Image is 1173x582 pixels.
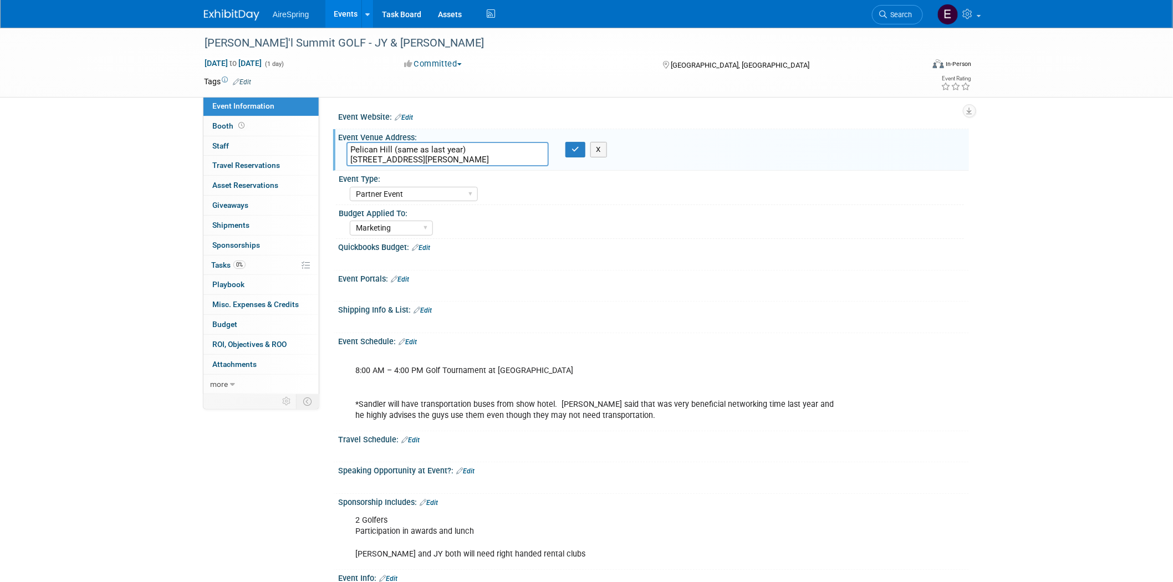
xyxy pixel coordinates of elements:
a: Edit [401,436,420,444]
span: Event Information [212,101,274,110]
a: Booth [203,116,319,136]
div: Event Format [858,58,972,74]
a: Staff [203,136,319,156]
div: Speaking Opportunity at Event?: [338,462,969,477]
td: Personalize Event Tab Strip [277,394,297,409]
img: ExhibitDay [204,9,259,21]
a: Edit [414,307,432,314]
a: Edit [395,114,413,121]
a: Edit [233,78,251,86]
div: Event Rating [941,76,971,81]
div: Event Website: [338,109,969,123]
div: Sponsorship Includes: [338,494,969,508]
div: Event Portals: [338,270,969,285]
span: Travel Reservations [212,161,280,170]
div: Travel Schedule: [338,431,969,446]
a: Misc. Expenses & Credits [203,295,319,314]
td: Tags [204,76,251,87]
div: 2 Golfers Participation in awards and lunch [PERSON_NAME] and JY both will need right handed rent... [348,509,847,565]
td: Toggle Event Tabs [297,394,319,409]
a: Tasks0% [203,256,319,275]
button: Committed [400,58,466,70]
div: 8:00 AM – 4:00 PM Golf Tournament at [GEOGRAPHIC_DATA] *Sandler will have transportation buses fr... [348,349,847,426]
div: Event Venue Address: [338,129,969,143]
a: Edit [391,275,409,283]
span: Asset Reservations [212,181,278,190]
div: Shipping Info & List: [338,302,969,316]
span: [DATE] [DATE] [204,58,262,68]
a: Edit [456,467,475,475]
span: [GEOGRAPHIC_DATA], [GEOGRAPHIC_DATA] [671,61,809,69]
span: Misc. Expenses & Credits [212,300,299,309]
span: AireSpring [273,10,309,19]
div: [PERSON_NAME]'l Summit GOLF - JY & [PERSON_NAME] [201,33,906,53]
span: Attachments [212,360,257,369]
a: Giveaways [203,196,319,215]
span: more [210,380,228,389]
img: Format-Inperson.png [933,59,944,68]
a: Edit [420,499,438,507]
a: Edit [399,338,417,346]
span: Shipments [212,221,249,229]
span: Staff [212,141,229,150]
a: Travel Reservations [203,156,319,175]
span: to [228,59,238,68]
div: Quickbooks Budget: [338,239,969,253]
span: Tasks [211,261,246,269]
span: ROI, Objectives & ROO [212,340,287,349]
span: Giveaways [212,201,248,210]
span: Search [887,11,912,19]
span: Booth not reserved yet [236,121,247,130]
span: Booth [212,121,247,130]
a: Sponsorships [203,236,319,255]
a: Edit [412,244,430,252]
a: Attachments [203,355,319,374]
span: Sponsorships [212,241,260,249]
a: Asset Reservations [203,176,319,195]
a: Budget [203,315,319,334]
a: Search [872,5,923,24]
a: Event Information [203,96,319,116]
a: ROI, Objectives & ROO [203,335,319,354]
div: Event Type: [339,171,964,185]
button: X [590,142,608,157]
a: Playbook [203,275,319,294]
span: Budget [212,320,237,329]
img: erica arjona [937,4,958,25]
div: Event Schedule: [338,333,969,348]
div: In-Person [946,60,972,68]
span: Playbook [212,280,244,289]
a: Shipments [203,216,319,235]
span: 0% [233,261,246,269]
span: (1 day) [264,60,284,68]
a: more [203,375,319,394]
div: Budget Applied To: [339,205,964,219]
